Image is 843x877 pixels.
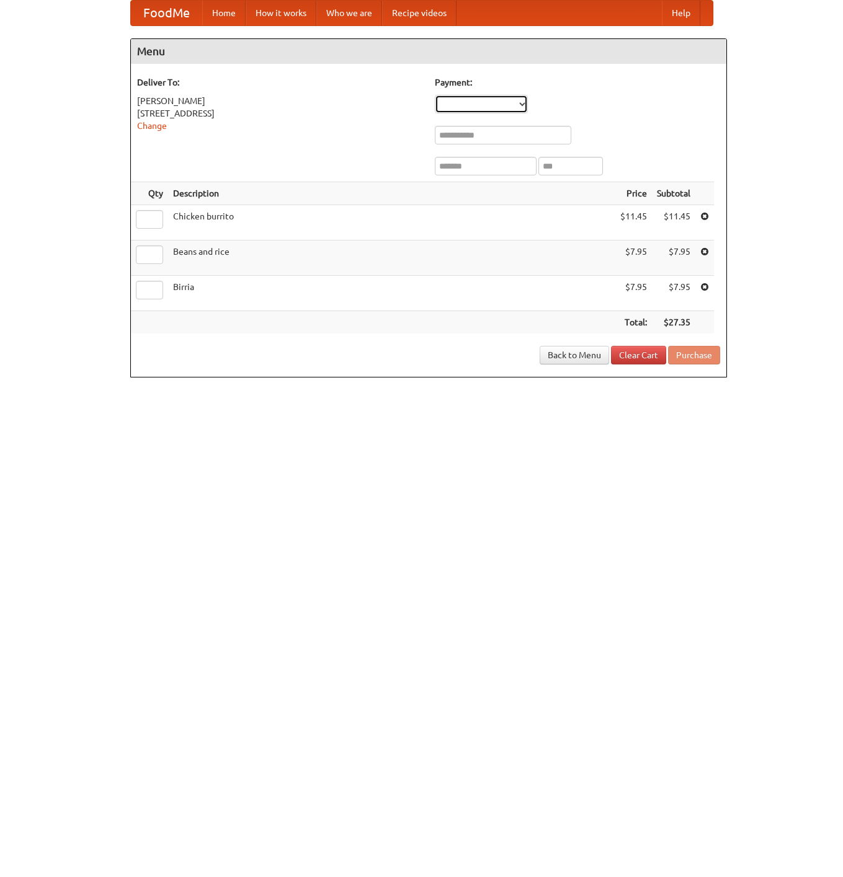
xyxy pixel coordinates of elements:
a: FoodMe [131,1,202,25]
a: Change [137,121,167,131]
th: $27.35 [652,311,695,334]
th: Qty [131,182,168,205]
h4: Menu [131,39,726,64]
a: How it works [246,1,316,25]
th: Subtotal [652,182,695,205]
button: Purchase [668,346,720,364]
a: Help [662,1,700,25]
div: [PERSON_NAME] [137,95,422,107]
td: $11.45 [652,205,695,240]
a: Clear Cart [611,346,666,364]
td: $7.95 [615,240,652,276]
a: Recipe videos [382,1,457,25]
td: $7.95 [615,276,652,311]
th: Description [168,182,615,205]
td: Chicken burrito [168,205,615,240]
a: Back to Menu [540,346,609,364]
td: $7.95 [652,240,695,276]
th: Price [615,182,652,205]
td: $7.95 [652,276,695,311]
td: Birria [168,276,615,311]
h5: Payment: [435,76,720,89]
a: Who we are [316,1,382,25]
td: Beans and rice [168,240,615,276]
td: $11.45 [615,205,652,240]
div: [STREET_ADDRESS] [137,107,422,120]
a: Home [202,1,246,25]
th: Total: [615,311,652,334]
h5: Deliver To: [137,76,422,89]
